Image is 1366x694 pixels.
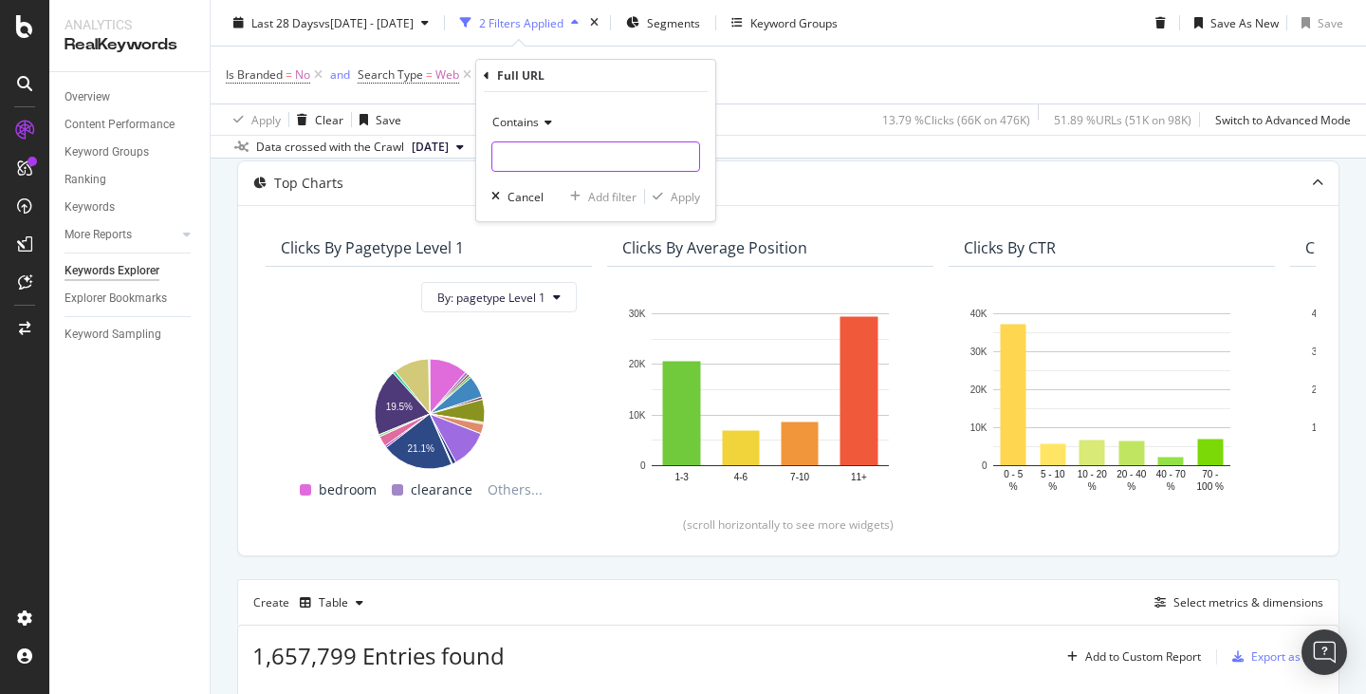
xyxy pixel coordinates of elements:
[452,8,586,38] button: 2 Filters Applied
[315,111,343,127] div: Clear
[426,66,433,83] span: =
[1054,111,1191,127] div: 51.89 % URLs ( 51K on 98K )
[484,187,544,206] button: Cancel
[65,15,194,34] div: Analytics
[411,478,472,501] span: clearance
[1187,8,1279,38] button: Save As New
[65,115,196,135] a: Content Performance
[629,309,646,319] text: 30K
[65,325,161,345] div: Keyword Sampling
[750,14,838,30] div: Keyword Groups
[629,359,646,369] text: 20K
[65,289,167,309] div: Explorer Bookmarks
[851,471,867,481] text: 11+
[724,8,845,38] button: Keyword Groups
[1085,651,1201,663] div: Add to Custom Report
[435,62,459,88] span: Web
[65,170,196,190] a: Ranking
[508,189,544,205] div: Cancel
[376,111,401,127] div: Save
[1088,481,1097,492] text: %
[65,87,110,107] div: Overview
[65,115,175,135] div: Content Performance
[261,516,1316,533] div: (scroll horizontally to see more widgets)
[1078,469,1108,479] text: 10 - 20
[408,443,434,454] text: 21.1%
[252,640,505,671] span: 1,657,799 Entries found
[330,66,350,83] div: and
[274,174,343,193] div: Top Charts
[1318,14,1343,30] div: Save
[622,238,807,257] div: Clicks By Average Position
[647,14,700,30] span: Segments
[292,588,371,618] button: Table
[1312,422,1329,433] text: 10K
[1312,385,1329,395] text: 20K
[1127,481,1135,492] text: %
[281,238,464,257] div: Clicks By pagetype Level 1
[256,139,404,156] div: Data crossed with the Crawl
[563,187,637,206] button: Add filter
[790,471,809,481] text: 7-10
[65,261,196,281] a: Keywords Explorer
[479,14,563,30] div: 2 Filters Applied
[492,114,539,130] span: Contains
[1147,591,1323,614] button: Select metrics & dimensions
[964,304,1260,495] svg: A chart.
[412,139,449,156] span: 2025 Sep. 5th
[226,104,281,135] button: Apply
[1312,309,1329,319] text: 40K
[1156,469,1187,479] text: 40 - 70
[645,187,700,206] button: Apply
[497,67,545,84] div: Full URL
[640,460,646,471] text: 0
[480,478,550,501] span: Others...
[1215,111,1351,127] div: Switch to Advanced Mode
[65,34,194,56] div: RealKeywords
[386,402,413,412] text: 19.5%
[629,409,646,420] text: 10K
[251,111,281,127] div: Apply
[421,282,577,312] button: By: pagetype Level 1
[1208,104,1351,135] button: Switch to Advanced Mode
[253,588,371,618] div: Create
[1173,594,1323,610] div: Select metrics & dimensions
[588,189,637,205] div: Add filter
[1210,14,1279,30] div: Save As New
[1197,481,1224,492] text: 100 %
[65,197,196,217] a: Keywords
[618,8,708,38] button: Segments
[882,111,1030,127] div: 13.79 % Clicks ( 66K on 476K )
[1167,481,1175,492] text: %
[65,87,196,107] a: Overview
[319,478,377,501] span: bedroom
[226,66,283,83] span: Is Branded
[1048,481,1057,492] text: %
[970,422,988,433] text: 10K
[226,8,436,38] button: Last 28 Daysvs[DATE] - [DATE]
[65,142,196,162] a: Keyword Groups
[1251,648,1324,665] div: Export as CSV
[330,66,350,84] button: and
[289,104,343,135] button: Clear
[622,304,918,495] div: A chart.
[1301,629,1347,675] div: Open Intercom Messenger
[1041,469,1065,479] text: 5 - 10
[319,14,414,30] span: vs [DATE] - [DATE]
[65,289,196,309] a: Explorer Bookmarks
[964,238,1056,257] div: Clicks By CTR
[1202,469,1218,479] text: 70 -
[65,225,177,245] a: More Reports
[281,349,577,472] svg: A chart.
[734,471,748,481] text: 4-6
[1060,642,1201,672] button: Add to Custom Report
[671,189,700,205] div: Apply
[586,13,602,32] div: times
[1312,347,1329,357] text: 30K
[358,66,423,83] span: Search Type
[286,66,292,83] span: =
[65,261,159,281] div: Keywords Explorer
[1117,469,1147,479] text: 20 - 40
